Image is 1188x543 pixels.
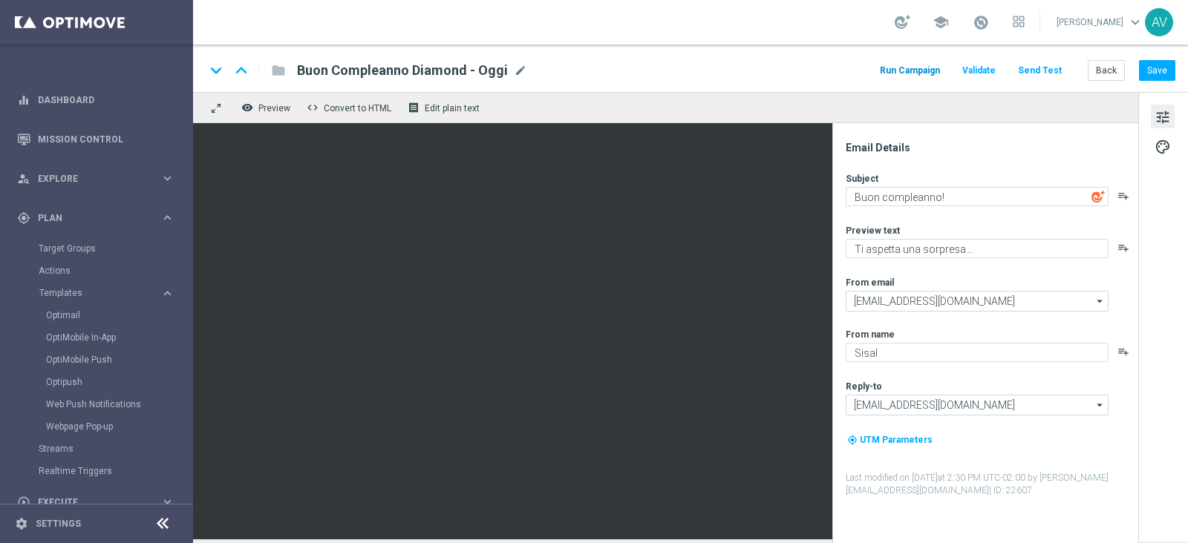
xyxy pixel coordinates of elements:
[878,61,942,81] button: Run Campaign
[846,395,1109,415] input: Select
[36,519,81,528] a: Settings
[1088,60,1125,81] button: Back
[846,432,934,448] button: my_location UTM Parameters
[160,495,174,509] i: keyboard_arrow_right
[160,286,174,300] i: keyboard_arrow_right
[860,435,933,445] span: UTM Parameters
[1055,11,1145,33] a: [PERSON_NAME]keyboard_arrow_down
[324,103,391,113] span: Convert to HTML
[1151,105,1175,128] button: tune
[38,174,160,183] span: Explore
[38,119,174,159] a: Mission Control
[46,415,192,438] div: Webpage Pop-up
[16,94,175,106] button: equalizer Dashboard
[425,103,480,113] span: Edit plain text
[46,398,154,410] a: Web Push Notifications
[39,243,154,254] a: Target Groups
[38,498,160,507] span: Execute
[933,14,949,30] span: school
[16,496,175,508] button: play_circle_outline Execute keyboard_arrow_right
[46,349,192,371] div: OptiMobile Push
[17,496,30,509] i: play_circle_outline
[297,62,508,79] span: Buon Compleanno Diamond - Oggi
[408,102,420,113] i: receipt
[38,80,174,119] a: Dashboard
[17,172,30,185] i: person_search
[1145,8,1173,36] div: AV
[238,98,297,117] button: remove_red_eye Preview
[846,173,878,185] label: Subject
[46,376,154,388] a: Optipush
[205,59,227,82] i: keyboard_arrow_down
[17,172,160,185] div: Explore
[847,435,858,445] i: my_location
[39,287,175,299] button: Templates keyboard_arrow_right
[39,460,192,482] div: Realtime Triggers
[17,211,30,225] i: gps_fixed
[17,211,160,225] div: Plan
[303,98,398,117] button: code Convert to HTML
[46,309,154,321] a: Optimail
[39,465,154,477] a: Realtime Triggers
[1117,190,1129,202] button: playlist_add
[39,289,160,297] div: Templates
[962,65,996,76] span: Validate
[1093,292,1108,311] i: arrow_drop_down
[46,393,192,415] div: Web Push Notifications
[46,326,192,349] div: OptiMobile In-App
[15,517,28,530] i: settings
[17,93,30,107] i: equalizer
[46,304,192,326] div: Optimail
[960,61,998,81] button: Validate
[1016,61,1064,81] button: Send Test
[404,98,486,117] button: receipt Edit plain text
[46,332,154,343] a: OptiMobile In-App
[241,102,253,113] i: remove_red_eye
[846,381,882,392] label: Reply-to
[846,329,895,340] label: From name
[846,141,1137,154] div: Email Details
[46,354,154,366] a: OptiMobile Push
[16,173,175,185] button: person_search Explore keyboard_arrow_right
[846,225,900,237] label: Preview text
[46,371,192,393] div: Optipush
[39,260,192,282] div: Actions
[1155,108,1171,127] span: tune
[1093,395,1108,415] i: arrow_drop_down
[1117,242,1129,254] button: playlist_add
[17,119,174,159] div: Mission Control
[1155,137,1171,157] span: palette
[16,134,175,145] button: Mission Control
[846,277,894,289] label: From email
[39,282,192,438] div: Templates
[39,443,154,455] a: Streams
[160,171,174,185] i: keyboard_arrow_right
[307,102,319,113] span: code
[1151,134,1175,158] button: palette
[989,485,1032,496] span: | ID: 22607
[258,103,290,113] span: Preview
[39,265,154,277] a: Actions
[39,289,146,297] span: Templates
[39,237,192,260] div: Target Groups
[1127,14,1143,30] span: keyboard_arrow_down
[846,291,1109,312] input: Select
[38,214,160,223] span: Plan
[1117,346,1129,358] button: playlist_add
[1139,60,1175,81] button: Save
[39,438,192,460] div: Streams
[16,212,175,224] button: gps_fixed Plan keyboard_arrow_right
[1091,190,1105,203] img: optiGenie.svg
[17,80,174,119] div: Dashboard
[514,64,527,77] span: mode_edit
[846,472,1137,497] label: Last modified on [DATE] at 2:30 PM UTC-02:00 by [PERSON_NAME][EMAIL_ADDRESS][DOMAIN_NAME]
